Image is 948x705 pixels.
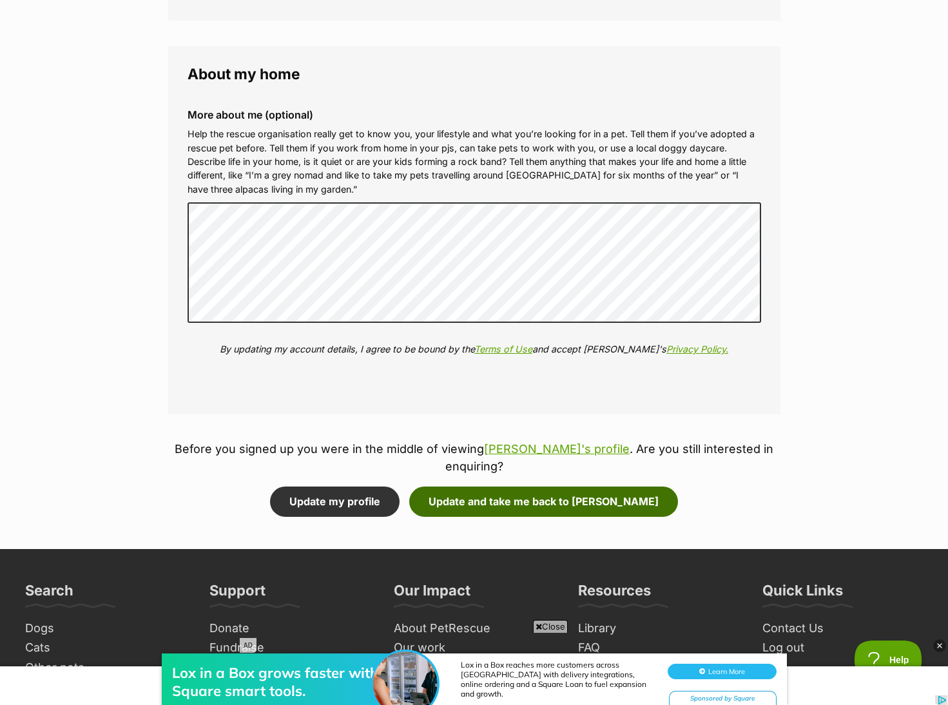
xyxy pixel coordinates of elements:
[394,581,470,607] h3: Our Impact
[168,440,780,475] p: Before you signed up you were in the middle of viewing . Are you still interested in enquiring?
[188,342,761,356] p: By updating my account details, I agree to be bound by the and accept [PERSON_NAME]'s
[188,66,761,82] legend: About my home
[533,620,568,633] span: Close
[933,639,946,652] img: close_dark_3x.png
[668,36,777,52] button: Learn More
[762,581,843,607] h3: Quick Links
[666,343,728,354] a: Privacy Policy.
[204,619,376,639] a: Donate
[373,24,438,88] img: Lox in a Box grows faster with Square smart tools.
[484,442,630,456] a: [PERSON_NAME]'s profile
[188,109,761,121] label: More about me (optional)
[168,46,780,415] fieldset: About my home
[757,619,929,639] a: Contact Us
[669,63,777,79] div: Sponsored by Square
[270,487,400,516] button: Update my profile
[188,127,761,196] p: Help the rescue organisation really get to know you, your lifestyle and what you’re looking for i...
[172,36,378,72] div: Lox in a Box grows faster with Square smart tools.
[474,343,532,354] a: Terms of Use
[461,32,654,71] div: Lox in a Box reaches more customers across [GEOGRAPHIC_DATA] with delivery integrations, online o...
[409,487,678,516] button: Update and take me back to [PERSON_NAME]
[389,619,560,639] a: About PetRescue
[578,581,651,607] h3: Resources
[25,581,73,607] h3: Search
[20,619,191,639] a: Dogs
[209,581,266,607] h3: Support
[573,619,744,639] a: Library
